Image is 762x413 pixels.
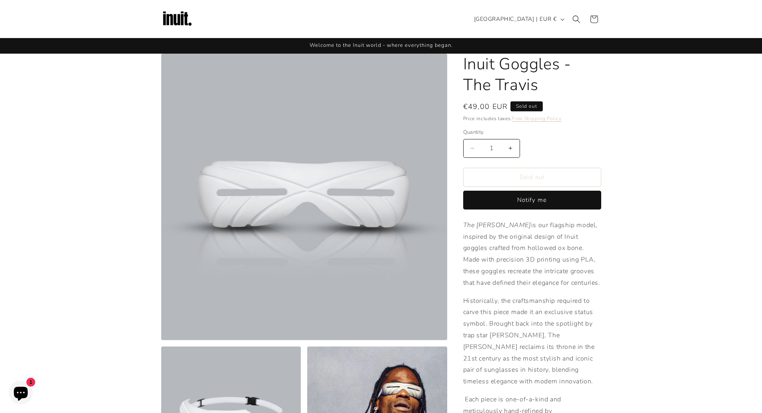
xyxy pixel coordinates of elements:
label: Quantity [463,129,601,137]
div: Price includes taxes. [463,115,601,123]
span: Sold out [510,101,543,111]
span: €49,00 EUR [463,101,508,112]
button: [GEOGRAPHIC_DATA] | EUR € [469,12,568,27]
span: [GEOGRAPHIC_DATA] | EUR € [474,15,557,23]
p: is our flagship model, inspired by the original design of Inuit goggles crafted from hollowed ox ... [463,220,601,289]
a: Free Shipping Policy [512,115,561,122]
button: Sold out [463,168,601,187]
div: Announcement [161,38,601,53]
span: Welcome to the Inuit world - where everything began. [310,42,453,49]
p: Historically, the craftsmanship required to carve this piece made it an exclusive status symbol. ... [463,295,601,387]
em: The [PERSON_NAME] [463,221,531,230]
h1: Inuit Goggles - The Travis [463,54,601,95]
summary: Search [568,10,585,28]
inbox-online-store-chat: Shopify online store chat [6,381,35,407]
img: Inuit Logo [161,3,193,35]
button: Notify me [463,191,601,210]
